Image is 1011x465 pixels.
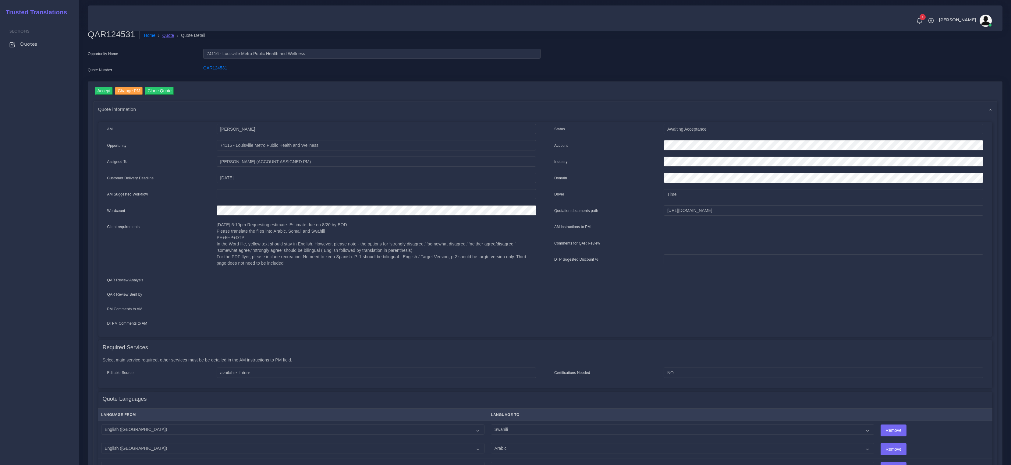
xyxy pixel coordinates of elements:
[107,224,140,230] label: Client requirements
[107,126,113,132] label: AM
[554,370,590,375] label: Certifications Needed
[144,32,155,39] a: Home
[174,32,205,39] li: Quote Detail
[554,224,591,230] label: AM instructions to PM
[98,106,136,113] span: Quote information
[107,277,144,283] label: QAR Review Analysis
[554,241,600,246] label: Comments for QAR Review
[217,222,536,266] p: [DATE] 5:10pm Requesting estimate. Estimate due on 8/20 by EOD Please translate the files into Ar...
[103,396,147,403] h4: Quote Languages
[98,409,488,421] th: Language From
[914,17,925,24] a: 1
[145,87,174,95] input: Clone Quote
[920,14,926,20] span: 1
[881,443,906,455] input: Remove
[2,9,67,16] h2: Trusted Translations
[107,143,127,148] label: Opportunity
[95,87,113,95] input: Accept
[936,15,994,27] a: [PERSON_NAME]avatar
[939,18,976,22] span: [PERSON_NAME]
[881,425,906,436] input: Remove
[107,208,125,213] label: Wordcount
[107,370,134,375] label: Editable Source
[554,208,598,213] label: Quotation documents path
[554,126,565,132] label: Status
[554,257,598,262] label: DTP Sugested Discount %
[5,38,75,51] a: Quotes
[203,65,227,70] a: QAR124531
[217,157,536,167] input: pm
[88,67,112,73] label: Quote Number
[115,87,143,95] input: Change PM
[554,159,568,164] label: Industry
[488,409,878,421] th: Language To
[103,344,148,351] h4: Required Services
[107,159,128,164] label: Assigned To
[162,32,174,39] a: Quote
[2,7,67,17] a: Trusted Translations
[88,51,118,57] label: Opportunity Name
[20,41,37,48] span: Quotes
[88,29,140,40] h2: QAR124531
[554,192,564,197] label: Driver
[107,292,142,297] label: QAR Review Sent by
[107,192,148,197] label: AM Suggested Workflow
[9,29,30,33] span: Sections
[107,321,147,326] label: DTPM Comments to AM
[554,143,568,148] label: Account
[107,175,154,181] label: Customer Delivery Deadline
[107,306,143,312] label: PM Comments to AM
[980,15,992,27] img: avatar
[94,101,997,117] div: Quote information
[103,357,988,363] p: Select main service required, other services must be be detailed in the AM instructions to PM field.
[554,175,567,181] label: Domain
